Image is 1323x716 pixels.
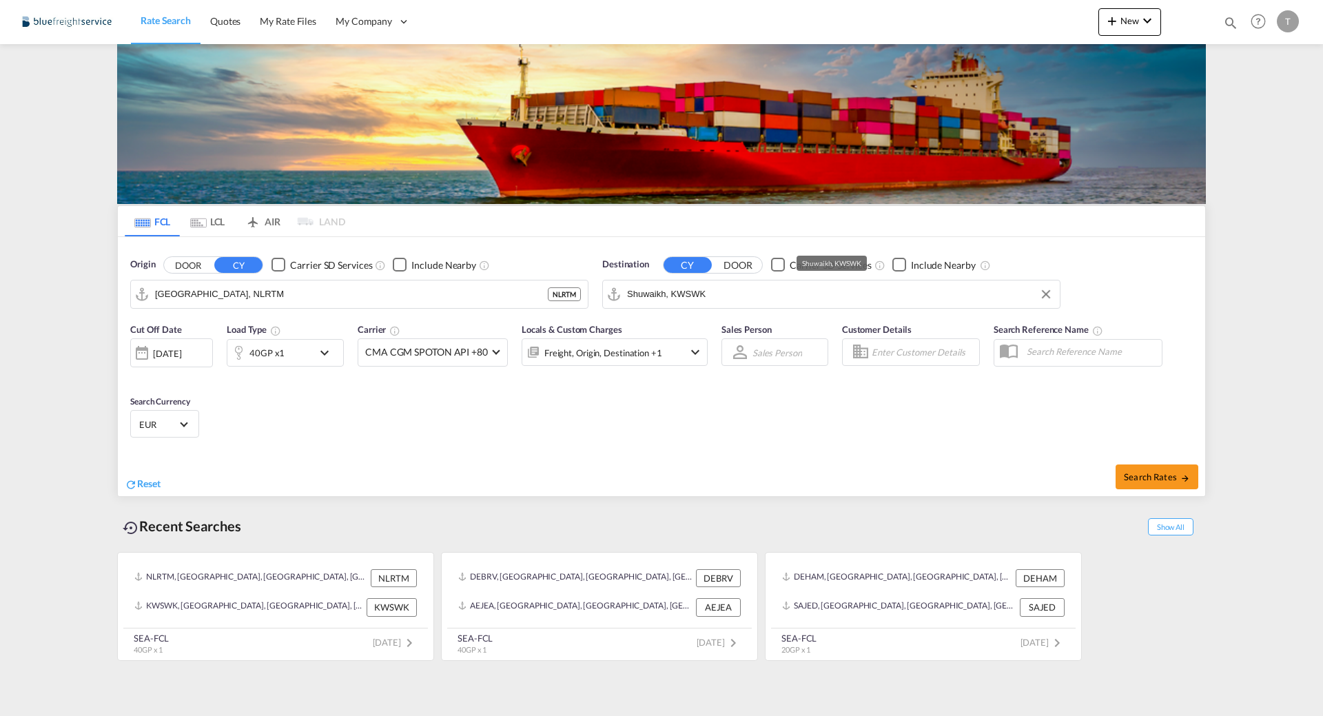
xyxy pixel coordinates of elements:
button: DOOR [714,257,762,273]
span: 40GP x 1 [134,645,163,654]
md-icon: icon-plus 400-fg [1104,12,1120,29]
div: SEA-FCL [134,632,169,644]
div: NLRTM, Rotterdam, Netherlands, Western Europe, Europe [134,569,367,587]
span: Rate Search [141,14,191,26]
div: [DATE] [153,347,181,360]
div: SAJED, Jeddah, Saudi Arabia, Middle East, Middle East [782,598,1016,616]
div: T [1277,10,1299,32]
md-icon: Unchecked: Ignores neighbouring ports when fetching rates.Checked : Includes neighbouring ports w... [479,260,490,271]
span: Load Type [227,324,281,335]
div: Help [1247,10,1277,34]
button: Clear Input [1036,284,1056,305]
div: KWSWK [367,598,417,616]
div: DEBRV [696,569,741,587]
button: CY [664,257,712,273]
div: DEHAM, Hamburg, Germany, Western Europe, Europe [782,569,1012,587]
div: Carrier SD Services [290,258,372,272]
md-checkbox: Checkbox No Ink [393,258,476,272]
recent-search-card: DEHAM, [GEOGRAPHIC_DATA], [GEOGRAPHIC_DATA], [GEOGRAPHIC_DATA], [GEOGRAPHIC_DATA] DEHAMSAJED, [GE... [765,552,1082,661]
span: Help [1247,10,1270,33]
span: My Rate Files [260,15,316,27]
span: Sales Person [721,324,772,335]
button: icon-plus 400-fgNewicon-chevron-down [1098,8,1161,36]
md-input-container: Shuwaikh, KWSWK [603,280,1060,308]
md-icon: icon-chevron-down [316,345,340,361]
span: Search Rates [1124,471,1190,482]
span: 20GP x 1 [781,645,810,654]
div: Freight Origin Destination Factory Stuffingicon-chevron-down [522,338,708,366]
md-icon: icon-chevron-down [1139,12,1156,29]
md-icon: icon-airplane [245,214,261,224]
md-checkbox: Checkbox No Ink [271,258,372,272]
span: 40GP x 1 [458,645,486,654]
span: Quotes [210,15,240,27]
recent-search-card: NLRTM, [GEOGRAPHIC_DATA], [GEOGRAPHIC_DATA], [GEOGRAPHIC_DATA], [GEOGRAPHIC_DATA] NLRTMKWSWK, [GE... [117,552,434,661]
md-icon: icon-backup-restore [123,520,139,536]
div: Include Nearby [911,258,976,272]
div: KWSWK, Shuwaikh, Kuwait, Middle East, Middle East [134,598,363,616]
span: EUR [139,418,178,431]
div: Include Nearby [411,258,476,272]
span: Destination [602,258,649,272]
div: Freight Origin Destination Factory Stuffing [544,343,662,362]
md-datepicker: Select [130,366,141,385]
span: [DATE] [1021,637,1065,648]
div: Carrier SD Services [790,258,872,272]
div: Recent Searches [117,511,247,542]
div: icon-magnify [1223,15,1238,36]
img: LCL+%26+FCL+BACKGROUND.png [117,44,1206,204]
md-pagination-wrapper: Use the left and right arrow keys to navigate between tabs [125,206,345,236]
md-icon: icon-chevron-right [725,635,741,651]
input: Search by Port [627,284,1053,305]
div: Origin DOOR CY Checkbox No InkUnchecked: Search for CY (Container Yard) services for all selected... [118,237,1205,496]
md-checkbox: Checkbox No Ink [771,258,872,272]
md-icon: icon-arrow-right [1180,473,1190,483]
button: CY [214,257,263,273]
md-icon: icon-information-outline [270,325,281,336]
md-icon: Unchecked: Search for CY (Container Yard) services for all selected carriers.Checked : Search for... [874,260,885,271]
div: AEJEA [696,598,741,616]
span: CMA CGM SPOTON API +80 [365,345,488,359]
div: [DATE] [130,338,213,367]
input: Search Reference Name [1020,341,1162,362]
md-icon: icon-chevron-down [687,344,704,360]
span: My Company [336,14,392,28]
md-checkbox: Checkbox No Ink [892,258,976,272]
md-tab-item: FCL [125,206,180,236]
md-icon: The selected Trucker/Carrierwill be displayed in the rate results If the rates are from another f... [389,325,400,336]
span: Search Reference Name [994,324,1103,335]
div: NLRTM [371,569,417,587]
span: New [1104,15,1156,26]
span: Origin [130,258,155,272]
div: AEJEA, Jebel Ali, United Arab Emirates, Middle East, Middle East [458,598,693,616]
div: SEA-FCL [458,632,493,644]
span: Carrier [358,324,400,335]
md-icon: Unchecked: Search for CY (Container Yard) services for all selected carriers.Checked : Search for... [375,260,386,271]
md-icon: icon-chevron-right [1049,635,1065,651]
span: Reset [137,478,161,489]
div: 40GP x1 [249,343,285,362]
md-icon: icon-magnify [1223,15,1238,30]
md-input-container: Rotterdam, NLRTM [131,280,588,308]
div: icon-refreshReset [125,477,161,492]
span: Customer Details [842,324,912,335]
div: DEHAM [1016,569,1065,587]
md-tab-item: AIR [235,206,290,236]
span: Search Currency [130,396,190,407]
md-icon: icon-refresh [125,478,137,491]
md-icon: Unchecked: Ignores neighbouring ports when fetching rates.Checked : Includes neighbouring ports w... [980,260,991,271]
button: Search Ratesicon-arrow-right [1116,464,1198,489]
md-select: Select Currency: € EUREuro [138,414,192,434]
div: Shuwaikh, KWSWK [802,256,861,271]
div: 40GP x1icon-chevron-down [227,339,344,367]
div: SAJED [1020,598,1065,616]
span: [DATE] [697,637,741,648]
md-select: Sales Person [751,342,803,362]
recent-search-card: DEBRV, [GEOGRAPHIC_DATA], [GEOGRAPHIC_DATA], [GEOGRAPHIC_DATA], [GEOGRAPHIC_DATA] DEBRVAEJEA, [GE... [441,552,758,661]
div: DEBRV, Bremerhaven, Germany, Western Europe, Europe [458,569,693,587]
span: Cut Off Date [130,324,182,335]
md-icon: icon-chevron-right [401,635,418,651]
span: Locals & Custom Charges [522,324,622,335]
input: Enter Customer Details [872,342,975,362]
